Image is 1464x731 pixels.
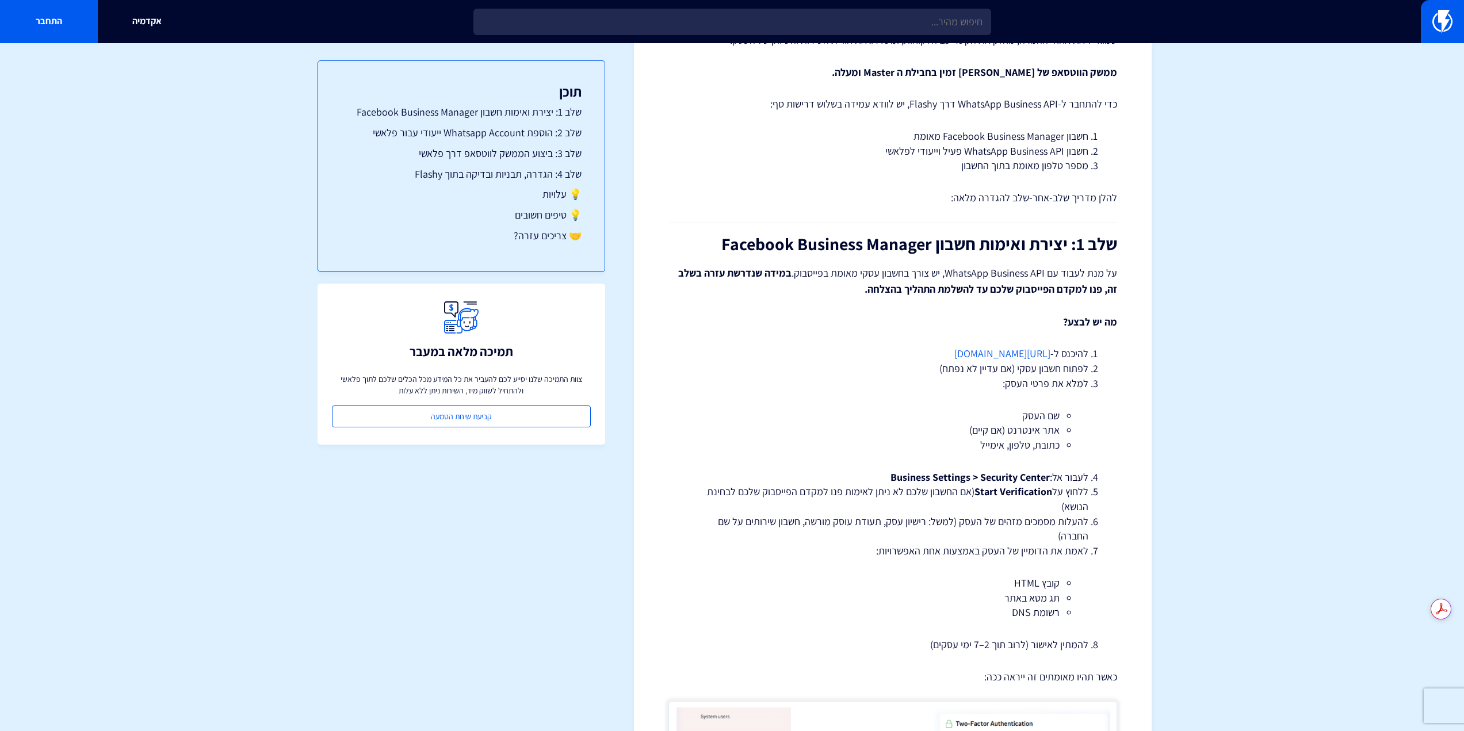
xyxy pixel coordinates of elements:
p: כאשר תהיו מאומתים זה ייראה ככה: [668,669,1117,684]
li: אתר אינטרנט (אם קיים) [726,423,1060,438]
li: שם העסק [726,408,1060,423]
p: צוות התמיכה שלנו יסייע לכם להעביר את כל המידע מכל הכלים שלכם לתוך פלאשי ולהתחיל לשווק מיד, השירות... [332,373,591,396]
a: שלב 1: יצירת ואימות חשבון Facebook Business Manager [341,105,582,120]
a: 💡 טיפים חשובים [341,208,582,223]
strong: מה יש לבצע? [1063,315,1117,328]
strong: Business Settings > Security Center [890,470,1050,484]
li: רשומת DNS [726,605,1060,620]
a: 🤝 צריכים עזרה? [341,228,582,243]
strong: במידה שנדרשת עזרה בשלב זה, פנו למקדם הפייסבוק שלכם עד להשלמת התהליך בהצלחה. [678,266,1117,296]
a: קביעת שיחת הטמעה [332,405,591,427]
a: שלב 2: הוספת Whatsapp Account ייעודי עבור פלאשי [341,125,582,140]
li: תג מטא באתר [726,591,1060,606]
strong: Start Verification [974,485,1052,498]
li: לפתוח חשבון עסקי (אם עדיין לא נפתח) [697,361,1088,376]
li: למלא את פרטי העסק: [697,376,1088,453]
h3: תמיכה מלאה במעבר [410,345,513,358]
li: חשבון WhatsApp Business API פעיל וייעודי לפלאשי [697,144,1088,159]
li: חשבון Facebook Business Manager מאומת [697,129,1088,144]
li: להמתין לאישור (לרוב תוך 2–7 ימי עסקים) [697,637,1088,652]
a: 💡 עלויות [341,187,582,202]
a: שלב 4: הגדרה, תבניות ובדיקה בתוך Flashy [341,167,582,182]
a: שלב 3: ביצוע הממשק לווטסאפ דרך פלאשי [341,146,582,161]
li: להעלות מסמכים מזהים של העסק (למשל: רישיון עסק, תעודת עוסק מורשה, חשבון שירותים על שם החברה) [697,514,1088,544]
li: להיכנס ל- [697,346,1088,361]
h3: תוכן [341,84,582,99]
p: על מנת לעבוד עם WhatsApp Business API, יש צורך בחשבון עסקי מאומת בפייסבוק. [668,265,1117,297]
li: מספר טלפון מאומת בתוך החשבון [697,158,1088,173]
li: לאמת את הדומיין של העסק באמצעות אחת האפשרויות: [697,544,1088,620]
a: [URL][DOMAIN_NAME] [954,347,1050,360]
li: קובץ HTML [726,576,1060,591]
p: להלן מדריך שלב-אחר-שלב להגדרה מלאה: [668,190,1117,205]
strong: ממשק הווטסאפ של [PERSON_NAME] זמין בחבילת ה Master ומעלה. [832,66,1117,79]
li: לעבור אל: [697,470,1088,485]
li: כתובת, טלפון, אימייל [726,438,1060,453]
p: כדי להתחבר ל-WhatsApp Business API דרך Flashy, יש לוודא עמידה בשלוש דרישות סף: [668,97,1117,112]
h2: שלב 1: יצירת ואימות חשבון Facebook Business Manager [668,235,1117,254]
li: ללחוץ על (אם החשבון שלכם לא ניתן לאימות פנו למקדם הפייסבוק שלכם לבחינת הנושא) [697,484,1088,514]
input: חיפוש מהיר... [473,9,991,35]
